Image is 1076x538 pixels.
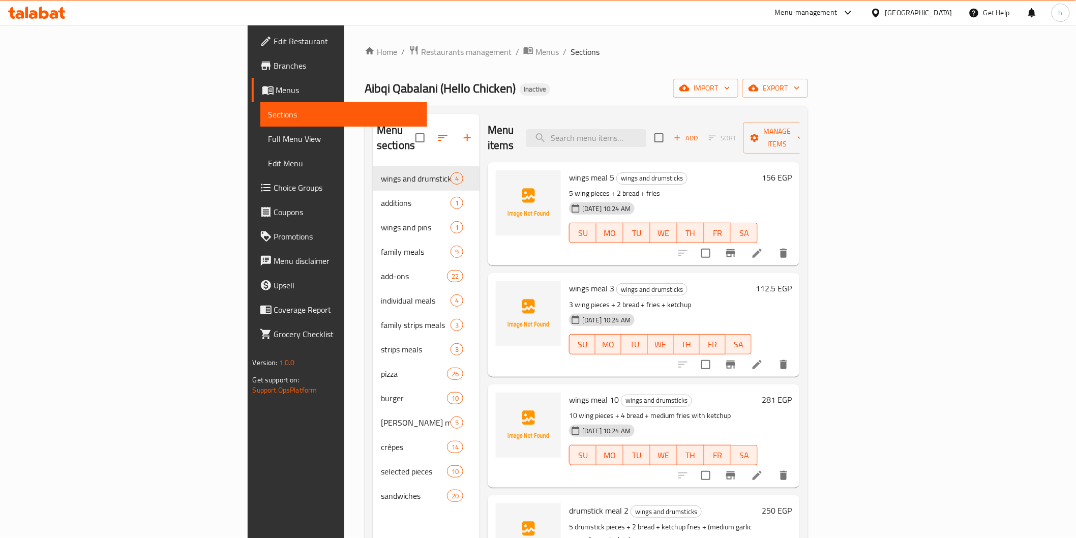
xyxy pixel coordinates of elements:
[574,226,592,241] span: SU
[735,226,754,241] span: SA
[704,445,731,465] button: FR
[252,200,427,224] a: Coupons
[373,410,480,435] div: [PERSON_NAME] meals5
[447,465,463,477] div: items
[279,356,295,369] span: 1.0.0
[578,204,635,214] span: [DATE] 10:24 AM
[381,270,447,282] div: add-ons
[885,7,952,18] div: [GEOGRAPHIC_DATA]
[569,445,596,465] button: SU
[677,445,704,465] button: TH
[621,395,692,407] div: wings and drumsticks
[616,283,688,295] div: wings and drumsticks
[447,491,463,501] span: 20
[520,85,550,94] span: Inactive
[695,243,716,264] span: Select to update
[623,223,650,243] button: TU
[365,45,808,58] nav: breadcrumb
[373,288,480,313] div: individual meals4
[708,226,727,241] span: FR
[447,490,463,502] div: items
[600,337,617,352] span: MO
[751,82,800,95] span: export
[451,294,463,307] div: items
[274,255,419,267] span: Menu disclaimer
[373,215,480,240] div: wings and pins1
[526,129,646,147] input: search
[730,337,748,352] span: SA
[631,506,701,518] span: wings and drumsticks
[719,463,743,488] button: Branch-specific-item
[569,281,614,296] span: wings meal 3
[719,241,743,265] button: Branch-specific-item
[569,392,619,407] span: wings meal 10
[704,337,722,352] span: FR
[650,223,677,243] button: WE
[373,166,480,191] div: wings and drumsticks4
[373,162,480,512] nav: Menu sections
[260,102,427,127] a: Sections
[373,191,480,215] div: additions1
[678,337,696,352] span: TH
[516,46,519,58] li: /
[695,465,716,486] span: Select to update
[704,223,731,243] button: FR
[654,448,673,463] span: WE
[421,46,512,58] span: Restaurants management
[381,319,451,331] div: family strips meals
[381,441,447,453] div: crêpes
[365,77,516,100] span: Aibqi Qabalani (Hello Chicken)
[574,337,591,352] span: SU
[268,157,419,169] span: Edit Menu
[648,334,674,354] button: WE
[569,409,758,422] p: 10 wing pieces + 4 bread + medium fries with ketchup
[260,127,427,151] a: Full Menu View
[742,79,808,98] button: export
[731,223,758,243] button: SA
[650,445,677,465] button: WE
[381,416,451,429] div: rizo meals
[488,123,514,153] h2: Menu items
[381,465,447,477] div: selected pieces
[569,503,629,518] span: drumstick meal 2
[252,29,427,53] a: Edit Restaurant
[381,172,451,185] span: wings and drumsticks
[252,297,427,322] a: Coverage Report
[447,369,463,379] span: 26
[447,270,463,282] div: items
[373,362,480,386] div: pizza26
[252,322,427,346] a: Grocery Checklist
[274,328,419,340] span: Grocery Checklist
[381,343,451,355] div: strips meals
[617,172,687,184] span: wings and drumsticks
[268,108,419,121] span: Sections
[447,441,463,453] div: items
[451,172,463,185] div: items
[451,223,463,232] span: 1
[381,368,447,380] span: pizza
[601,448,619,463] span: MO
[451,198,463,208] span: 1
[574,448,592,463] span: SU
[451,246,463,258] div: items
[381,294,451,307] span: individual meals
[373,313,480,337] div: family strips meals3
[625,337,643,352] span: TU
[523,45,559,58] a: Menus
[578,315,635,325] span: [DATE] 10:24 AM
[631,505,702,518] div: wings and drumsticks
[373,459,480,484] div: selected pieces10
[381,246,451,258] div: family meals
[652,337,670,352] span: WE
[451,221,463,233] div: items
[771,241,796,265] button: delete
[601,226,619,241] span: MO
[563,46,566,58] li: /
[253,356,278,369] span: Version:
[409,127,431,148] span: Select all sections
[571,46,600,58] span: Sections
[252,175,427,200] a: Choice Groups
[381,392,447,404] span: burger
